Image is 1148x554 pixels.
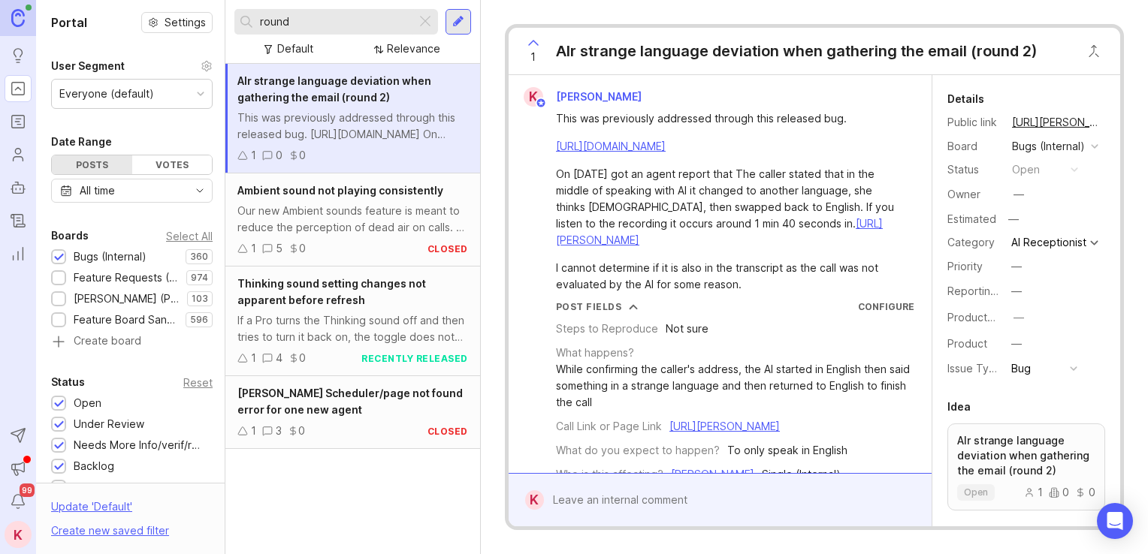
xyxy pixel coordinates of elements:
div: Under Review [74,416,144,432]
a: Roadmaps [5,108,32,135]
div: Feature Board Sandbox [DATE] [74,312,178,328]
span: 99 [20,483,35,497]
button: Announcements [5,455,32,482]
div: - Single (Internal) [671,466,841,483]
span: [PERSON_NAME] Scheduler/page not found error for one new agent [237,387,463,416]
div: Bug [1011,360,1031,377]
div: Owner [947,186,1000,203]
button: Send to Autopilot [5,422,32,449]
button: K [5,521,32,548]
div: AIr strange language deviation when gathering the email (round 2) [556,41,1038,62]
button: Notifications [5,488,32,515]
div: 4 [276,350,282,366]
a: Portal [5,75,32,102]
div: — [1014,186,1024,203]
div: Select All [166,232,213,240]
p: 974 [191,272,208,284]
div: 0 [1075,487,1095,498]
div: 0 [299,240,306,257]
a: Ideas [5,42,32,69]
a: Reporting [5,240,32,267]
div: User Segment [51,57,125,75]
span: Ambient sound not playing consistently [237,184,443,197]
svg: toggle icon [188,185,212,197]
div: 1 [251,350,256,366]
a: Configure [858,301,914,312]
div: 0 [1049,487,1069,498]
div: Open Intercom Messenger [1097,503,1133,539]
div: Idea [947,398,971,416]
div: Posts [52,155,132,174]
div: — [1004,209,1023,229]
div: What do you expect to happen? [556,442,720,459]
label: ProductboardID [947,311,1027,324]
div: 0 [298,423,305,439]
div: Status [51,373,85,391]
div: Not sure [666,321,708,337]
div: Steps to Reproduce [556,321,658,337]
div: All time [80,182,115,199]
div: — [1011,258,1022,275]
div: Public link [947,114,1000,131]
label: Issue Type [947,362,1002,375]
div: Votes [132,155,213,174]
span: Settings [165,15,206,30]
a: [URL][DOMAIN_NAME] [556,140,666,152]
div: 0 [299,147,306,164]
button: Post Fields [556,300,639,313]
img: Canny Home [11,9,25,26]
h1: Portal [51,14,87,32]
div: Feature Requests (Internal) [74,269,179,286]
div: 0 [276,147,282,164]
div: 0 [299,350,306,366]
a: [URL][PERSON_NAME] [669,420,780,432]
div: Estimated [947,214,996,224]
div: Bugs (Internal) [74,248,147,265]
p: 596 [190,314,208,326]
a: K[PERSON_NAME] [515,87,654,107]
a: Users [5,141,32,168]
label: Reporting Team [947,285,1028,297]
div: Everyone (default) [59,86,154,102]
div: Update ' Default ' [51,498,132,522]
div: Default [277,41,313,57]
button: Settings [141,12,213,33]
div: — [1011,336,1022,352]
label: Product [947,337,987,350]
span: AIr strange language deviation when gathering the email (round 2) [237,74,431,104]
a: [PERSON_NAME] [671,468,754,480]
div: Details [947,90,984,108]
a: Changelog [5,207,32,234]
div: 1 [251,240,256,257]
div: To only speak in English [727,442,847,459]
div: closed [427,425,468,438]
p: 360 [190,251,208,263]
div: This was previously addressed through this released bug. [URL][DOMAIN_NAME] On [DATE] got an agen... [237,110,468,143]
div: On [DATE] got an agent report that The caller stated that in the middle of speaking with AI it ch... [556,166,902,248]
div: Category [947,234,1000,251]
span: Thinking sound setting changes not apparent before refresh [237,277,426,306]
input: Search... [260,14,410,30]
span: 1 [530,49,536,65]
a: AIr strange language deviation when gathering the email (round 2)This was previously addressed th... [225,64,480,173]
div: K [525,490,544,510]
div: — [1011,283,1022,300]
p: AIr strange language deviation when gathering the email (round 2) [957,433,1095,478]
div: Relevance [387,41,440,57]
div: This was previously addressed through this released bug. [556,110,902,127]
div: K [524,87,543,107]
div: Reset [183,378,213,387]
div: 3 [276,423,282,439]
div: Boards [51,227,89,245]
a: AIr strange language deviation when gathering the email (round 2)open100 [947,423,1105,510]
div: I cannot determine if it is also in the transcript as the call was not evaluated by the AI for so... [556,260,902,293]
div: Candidate [74,479,125,495]
div: [PERSON_NAME] (Public) [74,291,180,307]
div: Bugs (Internal) [1012,138,1085,155]
div: While confirming the caller's address, the AI started in English then said something in a strange... [556,361,914,411]
a: [URL][PERSON_NAME] [1008,113,1105,132]
p: 103 [192,293,208,305]
div: What happens? [556,345,634,361]
div: Open [74,395,101,411]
